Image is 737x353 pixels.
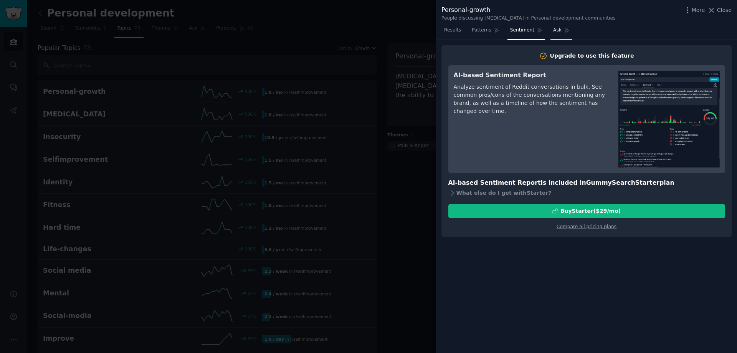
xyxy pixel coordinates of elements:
[441,15,615,22] div: People discussing [MEDICAL_DATA] in Personal development communities
[454,83,608,115] div: Analyze sentiment of Reddit conversations in bulk. See common pros/cons of the conversations ment...
[692,6,705,14] span: More
[550,52,634,60] div: Upgrade to use this feature
[441,5,615,15] div: Personal-growth
[560,207,621,215] div: Buy Starter ($ 29 /mo )
[553,27,562,34] span: Ask
[454,71,608,80] h3: AI-based Sentiment Report
[707,6,732,14] button: Close
[684,6,705,14] button: More
[441,24,464,40] a: Results
[618,71,720,167] img: AI-based Sentiment Report
[717,6,732,14] span: Close
[557,224,616,229] a: Compare all pricing plans
[448,178,725,188] h3: AI-based Sentiment Report is included in plan
[550,24,572,40] a: Ask
[510,27,534,34] span: Sentiment
[469,24,502,40] a: Patterns
[507,24,545,40] a: Sentiment
[472,27,491,34] span: Patterns
[444,27,461,34] span: Results
[448,188,725,199] div: What else do I get with Starter ?
[586,179,659,186] span: GummySearch Starter
[448,204,725,218] button: BuyStarter($29/mo)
